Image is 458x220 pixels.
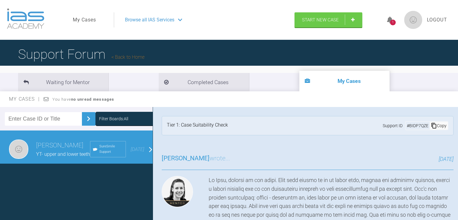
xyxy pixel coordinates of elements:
[439,156,453,162] span: [DATE]
[162,153,230,164] h3: wrote...
[5,112,82,126] input: Enter Case ID or Title
[99,144,123,155] span: SureSmile Support
[18,73,108,91] li: Waiting for Mentor
[302,17,339,23] span: Start New Case
[383,122,403,129] span: Support ID
[404,11,422,29] img: profile.png
[9,96,40,102] span: My Cases
[36,151,90,157] span: YT- upper and lower teeth
[9,140,28,159] img: Emma Khushal
[162,155,210,162] span: [PERSON_NAME]
[131,146,144,152] span: [DATE]
[84,114,93,124] img: chevronRight.28bd32b0.svg
[125,16,174,24] span: Browse all IAS Services
[299,71,390,91] li: My Cases
[73,16,96,24] a: My Cases
[390,20,396,25] div: 1
[36,140,90,151] h3: [PERSON_NAME]
[430,122,448,130] div: Copy
[427,16,447,24] a: Logout
[18,44,145,65] h1: Support Forum
[406,122,430,129] div: # BIDP7QZE
[99,115,128,122] div: Filter Boards: All
[159,73,249,91] li: Completed Cases
[71,97,114,102] strong: no unread messages
[111,54,145,60] a: Back to Home
[7,8,44,29] img: logo-light.3e3ef733.png
[162,176,193,207] img: Kelly Toft
[167,121,228,130] div: Tier 1: Case Suitability Check
[294,12,362,27] a: Start New Case
[52,97,114,102] span: You have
